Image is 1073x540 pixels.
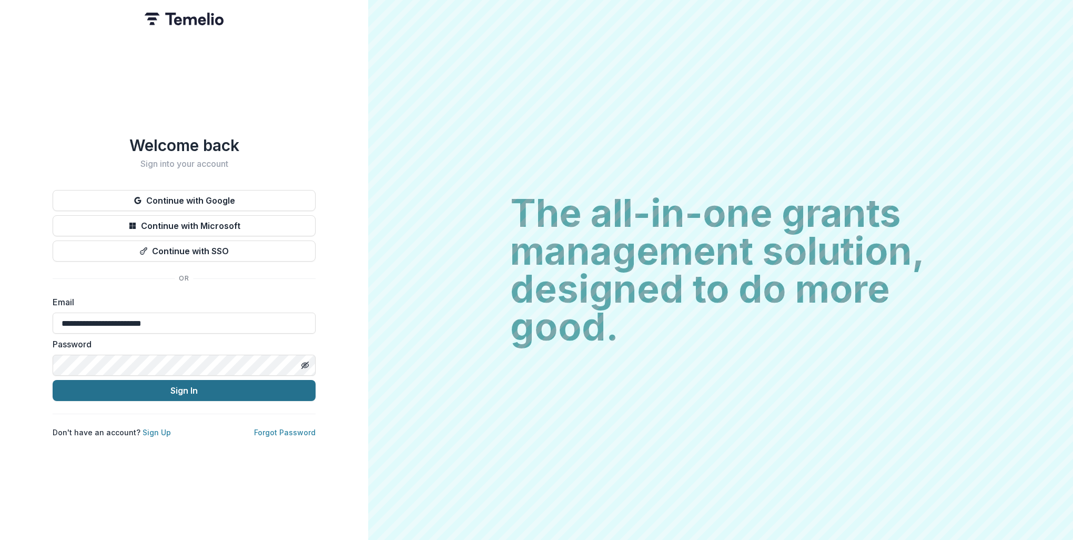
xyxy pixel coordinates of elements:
[53,296,309,308] label: Email
[53,190,316,211] button: Continue with Google
[145,13,224,25] img: Temelio
[53,427,171,438] p: Don't have an account?
[53,338,309,351] label: Password
[143,428,171,437] a: Sign Up
[53,136,316,155] h1: Welcome back
[53,159,316,169] h2: Sign into your account
[53,380,316,401] button: Sign In
[53,215,316,236] button: Continue with Microsoft
[297,357,313,374] button: Toggle password visibility
[53,241,316,262] button: Continue with SSO
[254,428,316,437] a: Forgot Password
